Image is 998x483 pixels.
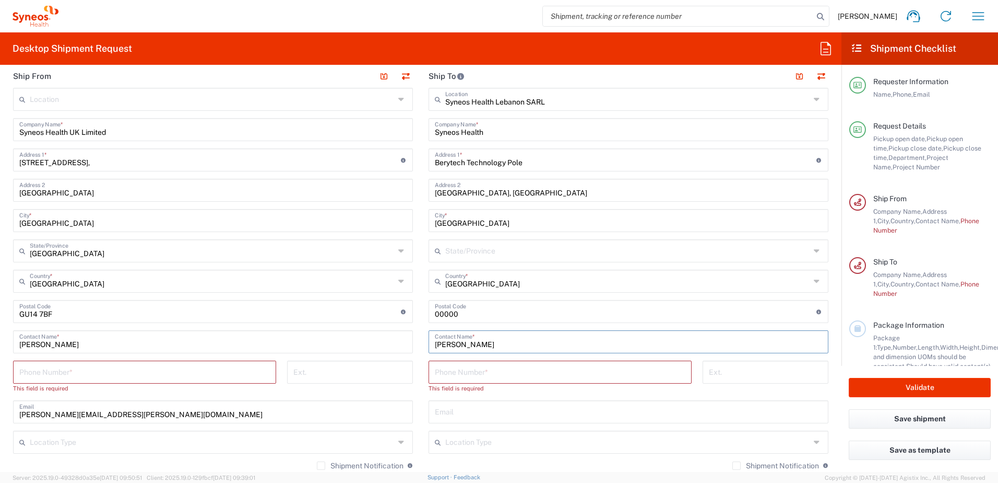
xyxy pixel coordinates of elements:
[916,280,960,288] span: Contact Name,
[877,217,890,225] span: City,
[873,135,926,143] span: Pickup open date,
[893,343,918,351] span: Number,
[851,42,956,55] h2: Shipment Checklist
[890,280,916,288] span: Country,
[873,334,900,351] span: Package 1:
[13,71,51,82] h2: Ship From
[873,208,922,215] span: Company Name,
[890,217,916,225] span: Country,
[940,343,959,351] span: Width,
[873,194,907,203] span: Ship From
[825,473,985,482] span: Copyright © [DATE]-[DATE] Agistix Inc., All Rights Reserved
[838,11,897,21] span: [PERSON_NAME]
[543,6,813,26] input: Shipment, tracking or reference number
[147,475,255,481] span: Client: 2025.19.0-129fbcf
[893,163,940,171] span: Project Number
[13,384,276,393] div: This field is required
[906,362,991,370] span: Should have valid content(s)
[429,384,692,393] div: This field is required
[849,441,991,460] button: Save as template
[873,271,922,279] span: Company Name,
[877,343,893,351] span: Type,
[873,258,897,266] span: Ship To
[13,475,142,481] span: Server: 2025.19.0-49328d0a35e
[873,321,944,329] span: Package Information
[429,71,465,82] h2: Ship To
[849,378,991,397] button: Validate
[13,42,132,55] h2: Desktop Shipment Request
[959,343,981,351] span: Height,
[888,144,943,152] span: Pickup close date,
[916,217,960,225] span: Contact Name,
[888,154,926,162] span: Department,
[918,343,940,351] span: Length,
[873,77,948,86] span: Requester Information
[317,462,403,470] label: Shipment Notification
[213,475,255,481] span: [DATE] 09:39:01
[873,90,893,98] span: Name,
[893,90,913,98] span: Phone,
[454,474,480,480] a: Feedback
[877,280,890,288] span: City,
[913,90,930,98] span: Email
[732,462,819,470] label: Shipment Notification
[427,474,454,480] a: Support
[873,122,926,130] span: Request Details
[849,409,991,429] button: Save shipment
[100,475,142,481] span: [DATE] 09:50:51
